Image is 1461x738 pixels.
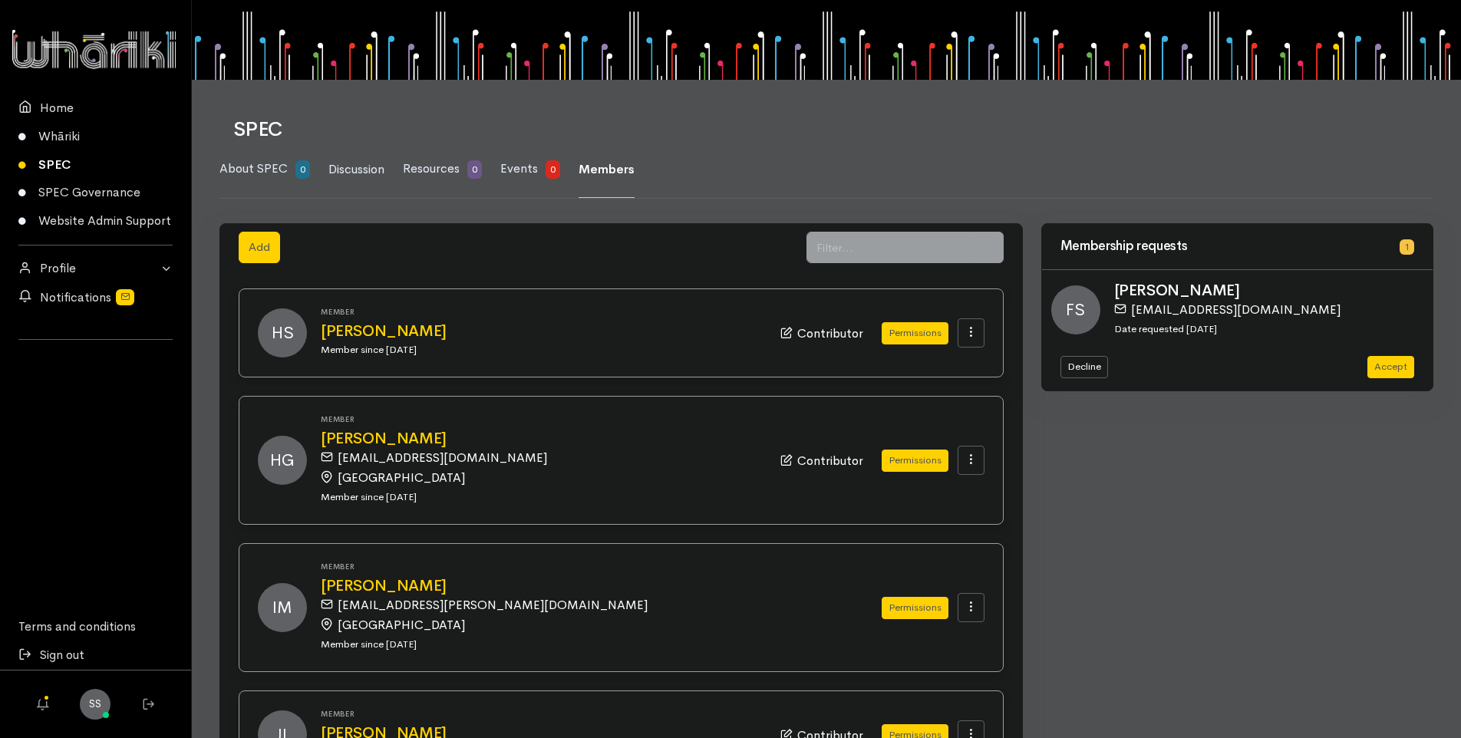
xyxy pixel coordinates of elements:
[321,562,845,571] h6: Member
[258,583,307,632] span: IM
[328,161,384,177] span: Discussion
[321,467,753,487] div: [GEOGRAPHIC_DATA]
[321,308,762,316] h6: Member
[882,597,948,619] button: Permissions
[806,232,973,263] input: Filter...
[780,450,863,470] div: Contributor
[321,638,417,651] small: Member since [DATE]
[80,689,110,720] a: SS
[780,323,863,343] div: Contributor
[258,308,307,357] span: HS
[321,710,762,718] h6: Member
[321,614,836,634] div: [GEOGRAPHIC_DATA]
[321,343,417,356] small: Member since [DATE]
[1060,356,1108,378] button: Decline
[321,323,762,340] a: [PERSON_NAME]
[403,141,482,198] a: Resources 0
[467,160,482,179] span: 0
[65,349,127,367] iframe: LinkedIn Embedded Content
[1114,282,1423,299] h2: [PERSON_NAME]
[295,160,310,179] span: 0
[321,578,845,595] a: [PERSON_NAME]
[579,142,635,198] a: Members
[321,430,762,447] a: [PERSON_NAME]
[219,160,288,176] span: About SPEC
[328,142,384,198] a: Discussion
[1051,285,1100,334] span: FS
[321,490,417,503] small: Member since [DATE]
[219,141,310,198] a: About SPEC 0
[546,160,560,179] span: 0
[1400,239,1414,255] span: 1
[239,232,280,263] button: Add
[882,450,948,472] button: Permissions
[500,160,538,176] span: Events
[1114,299,1414,319] div: [EMAIL_ADDRESS][DOMAIN_NAME]
[321,595,836,614] div: [EMAIL_ADDRESS][PERSON_NAME][DOMAIN_NAME]
[1114,322,1217,335] small: Date requested [DATE]
[233,119,1415,141] h1: SPEC
[258,436,307,485] span: HG
[579,161,635,177] span: Members
[882,322,948,344] button: Permissions
[403,160,460,176] span: Resources
[1367,356,1414,378] button: Accept
[500,141,560,198] a: Events 0
[321,447,753,467] div: [EMAIL_ADDRESS][DOMAIN_NAME]
[321,415,762,423] h6: Member
[1060,239,1390,254] h3: Membership requests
